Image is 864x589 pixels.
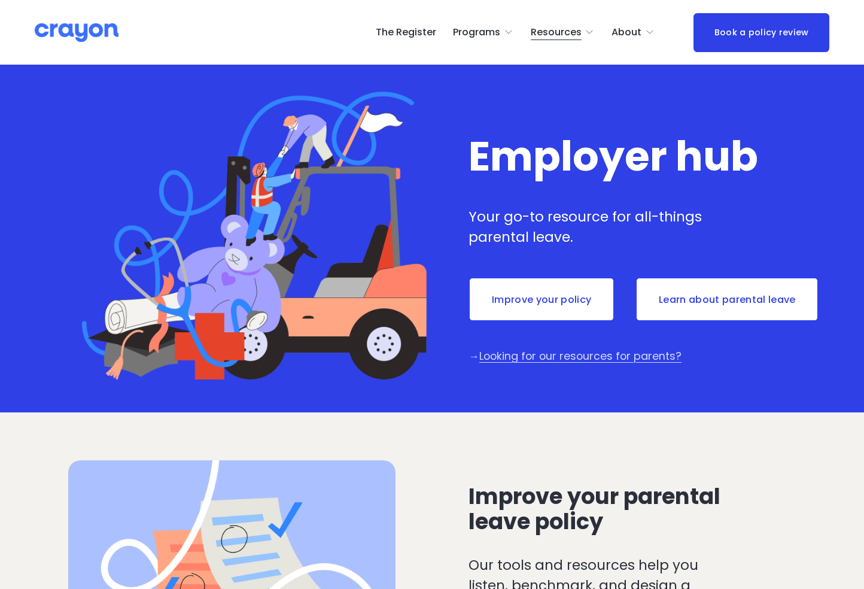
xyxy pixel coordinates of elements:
span: Resources [531,24,582,41]
img: Crayon [35,22,118,43]
span: Programs [453,24,500,41]
p: Your go-to resource for all-things parental leave. [468,207,796,248]
a: Learn about parental leave [635,277,819,321]
a: folder dropdown [531,23,595,42]
a: folder dropdown [453,23,513,42]
span: About [612,24,641,41]
a: folder dropdown [612,23,655,42]
h1: Employer hub [468,135,796,178]
a: Looking for our resources for parents? [479,348,682,363]
a: The Register [376,23,436,42]
a: Book a policy review [693,13,829,52]
span: Improve your parental leave policy [468,481,725,537]
a: Improve your policy [468,277,614,321]
span: → [468,348,479,363]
